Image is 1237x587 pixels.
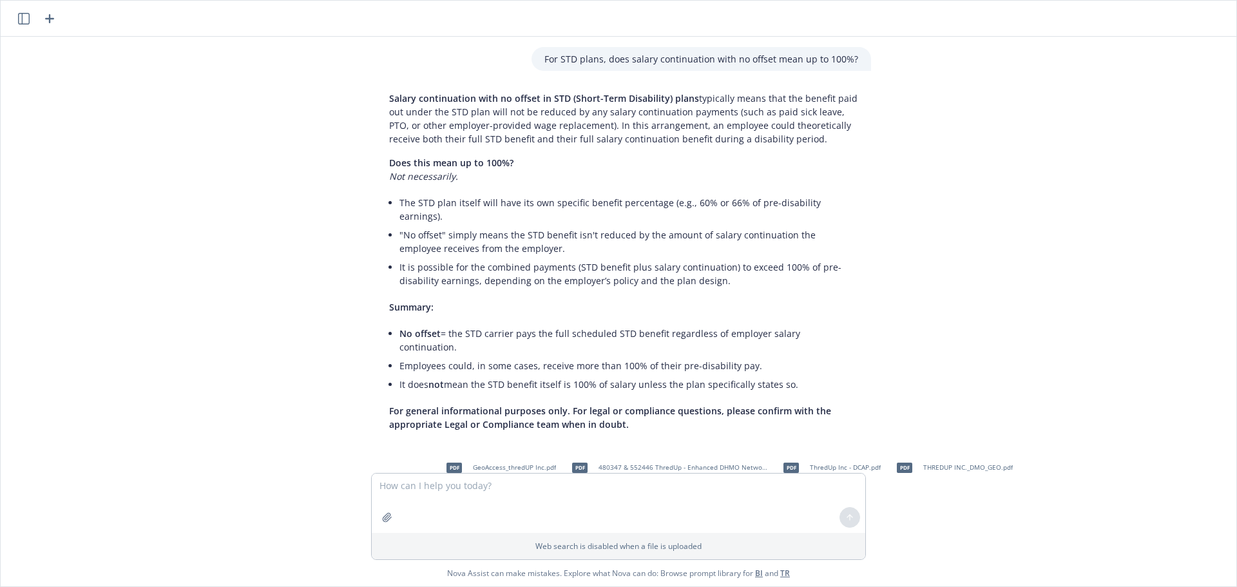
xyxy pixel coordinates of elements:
li: Employees could, in some cases, receive more than 100% of their pre-disability pay. [399,356,858,375]
span: pdf [897,463,912,472]
span: 480347 & 552446 ThredUp - Enhanced DHMO Network Accessibility Analysis.pdf [599,463,767,472]
p: typically means that the benefit paid out under the STD plan will not be reduced by any salary co... [389,91,858,146]
span: pdf [572,463,588,472]
p: Web search is disabled when a file is uploaded [379,541,858,552]
span: ThredUp Inc - DCAP.pdf [810,463,881,472]
li: It does mean the STD benefit itself is 100% of salary unless the plan specifically states so. [399,375,858,394]
a: BI [755,568,763,579]
span: No offset [399,327,441,340]
a: TR [780,568,790,579]
div: pdf480347 & 552446 ThredUp - Enhanced DHMO Network Accessibility Analysis.pdf [564,452,770,484]
em: Not necessarily. [389,170,458,182]
div: pdfThredUp Inc - DCAP.pdf [775,452,883,484]
span: GeoAccess_thredUP Inc.pdf [473,463,556,472]
span: Summary: [389,301,434,313]
li: The STD plan itself will have its own specific benefit percentage (e.g., 60% or 66% of pre-disabi... [399,193,858,226]
span: THREDUP INC._DMO_GEO.pdf [923,463,1013,472]
span: For general informational purposes only. For legal or compliance questions, please confirm with t... [389,405,831,430]
li: = the STD carrier pays the full scheduled STD benefit regardless of employer salary continuation. [399,324,858,356]
p: For STD plans, does salary continuation with no offset mean up to 100%? [544,52,858,66]
div: pdfGeoAccess_thredUP Inc.pdf [438,452,559,484]
span: Nova Assist can make mistakes. Explore what Nova can do: Browse prompt library for and [447,560,790,586]
span: Does this mean up to 100%? [389,157,513,169]
span: pdf [783,463,799,472]
div: pdfTHREDUP INC._DMO_GEO.pdf [888,452,1015,484]
span: Salary continuation with no offset in STD (Short-Term Disability) plans [389,92,699,104]
span: pdf [446,463,462,472]
span: not [428,378,444,390]
li: It is possible for the combined payments (STD benefit plus salary continuation) to exceed 100% of... [399,258,858,290]
li: "No offset" simply means the STD benefit isn't reduced by the amount of salary continuation the e... [399,226,858,258]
